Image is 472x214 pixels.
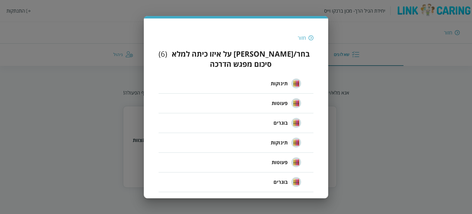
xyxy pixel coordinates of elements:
img: חזור [309,35,313,41]
span: תינוקות [271,139,288,146]
span: תינוקות [271,80,288,87]
img: בוגרים [291,177,301,187]
h3: בחר/[PERSON_NAME] על איזו כיתה למלא סיכום מפגש הדרכה [168,49,313,69]
span: בוגרים [273,119,288,127]
img: בוגרים [291,118,301,128]
img: תינוקות [291,79,301,88]
span: פעוטות [272,159,288,166]
div: ( 6 ) [159,49,167,69]
span: בוגרים [273,178,288,186]
img: פעוטות [291,98,301,108]
div: חזור [298,34,306,41]
img: תינוקות [291,138,301,147]
span: פעוטות [272,99,288,107]
img: פעוטות [291,157,301,167]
